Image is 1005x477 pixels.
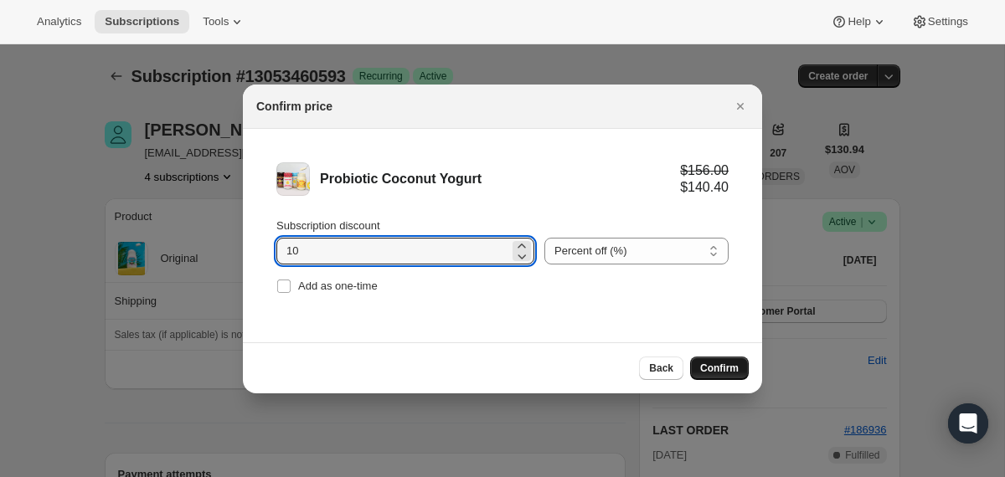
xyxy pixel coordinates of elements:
button: Close [729,95,752,118]
div: Open Intercom Messenger [948,403,988,444]
button: Analytics [27,10,91,33]
img: Probiotic Coconut Yogurt [276,162,310,196]
span: Settings [928,15,968,28]
button: Settings [901,10,978,33]
span: Analytics [37,15,81,28]
div: $140.40 [680,179,729,196]
button: Help [821,10,897,33]
span: Back [649,362,673,375]
span: Subscriptions [105,15,179,28]
span: Tools [203,15,229,28]
button: Back [639,356,683,380]
button: Tools [193,10,255,33]
span: Confirm [700,362,739,375]
div: Probiotic Coconut Yogurt [320,171,680,187]
button: Subscriptions [95,10,189,33]
span: Add as one-time [298,280,378,292]
h2: Confirm price [256,98,332,115]
span: Help [848,15,870,28]
div: $156.00 [680,162,729,179]
span: Subscription discount [276,219,380,232]
button: Confirm [690,356,749,380]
